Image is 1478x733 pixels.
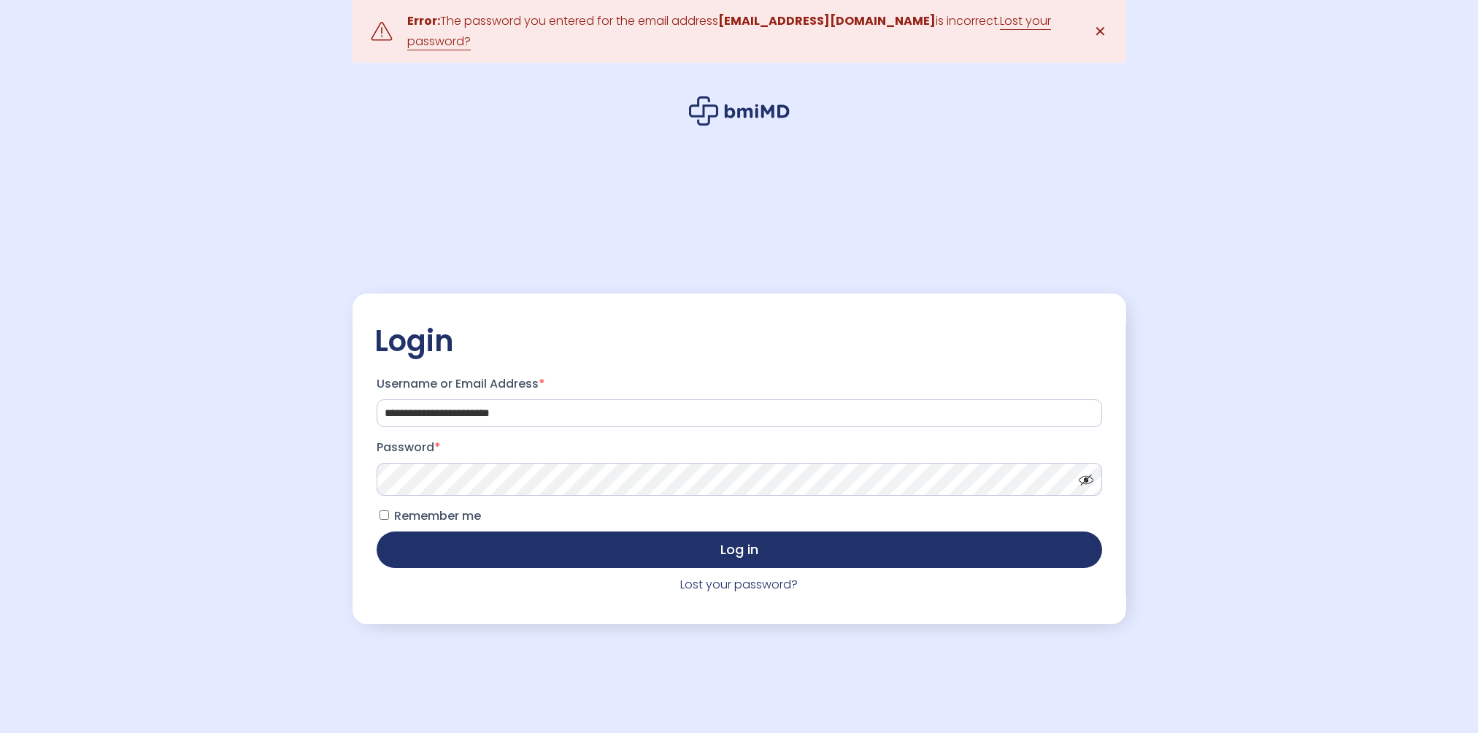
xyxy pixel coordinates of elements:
[718,12,936,29] strong: [EMAIL_ADDRESS][DOMAIN_NAME]
[1094,21,1106,42] span: ✕
[380,510,389,520] input: Remember me
[377,531,1102,568] button: Log in
[394,507,481,524] span: Remember me
[377,372,1102,396] label: Username or Email Address
[1086,17,1115,46] a: ✕
[407,11,1071,52] div: The password you entered for the email address is incorrect.
[680,576,798,593] a: Lost your password?
[377,436,1102,459] label: Password
[407,12,440,29] strong: Error:
[374,323,1104,359] h2: Login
